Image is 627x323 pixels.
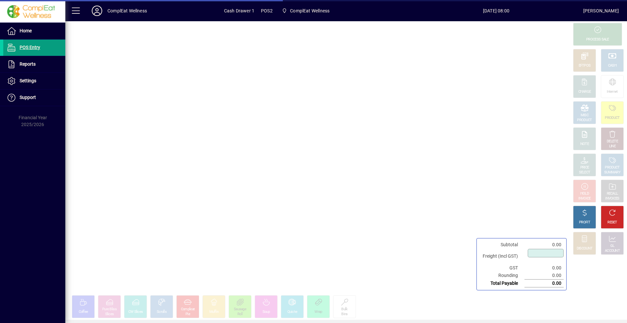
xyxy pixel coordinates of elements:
span: Reports [20,61,36,67]
a: Reports [3,56,65,73]
td: 0.00 [524,280,564,287]
div: Wrap [314,310,322,315]
div: SUMMARY [604,170,620,175]
div: Roll [237,312,243,317]
div: RECALL [607,191,618,196]
span: Support [20,95,36,100]
span: POS Entry [20,45,40,50]
td: Total Payable [479,280,524,287]
div: Pure Bliss [102,307,117,312]
span: ComplEat Wellness [279,5,332,17]
td: Freight (Incl GST) [479,249,524,264]
div: Bulk [341,307,347,312]
div: Bins [341,312,347,317]
div: NOTE [580,142,589,147]
div: CW Slices [128,310,143,315]
div: SELECT [579,170,590,175]
div: Quiche [287,310,297,315]
span: Settings [20,78,36,83]
div: PRODUCT [577,118,592,123]
span: [DATE] 08:00 [409,6,583,16]
div: Internet [607,89,618,94]
div: PRODUCT [605,165,619,170]
a: Settings [3,73,65,89]
td: Subtotal [479,241,524,249]
td: GST [479,264,524,272]
div: Compleat [181,307,195,312]
div: GL [610,244,615,249]
div: ACCOUNT [605,249,620,253]
div: PROFIT [579,220,590,225]
div: DELETE [607,139,618,144]
td: 0.00 [524,264,564,272]
div: DISCOUNT [577,246,592,251]
td: Rounding [479,272,524,280]
div: EFTPOS [579,63,591,68]
div: PRODUCT [605,116,619,121]
div: Muffin [209,310,219,315]
div: MISC [581,113,588,118]
div: INVOICES [605,196,619,201]
div: Soup [263,310,270,315]
span: Home [20,28,32,33]
div: Scrolls [157,310,167,315]
a: Home [3,23,65,39]
div: RESET [607,220,617,225]
div: PRICE [580,165,589,170]
td: 0.00 [524,272,564,280]
td: 0.00 [524,241,564,249]
div: Coffee [79,310,88,315]
div: CASH [608,63,617,68]
div: INVOICE [578,196,590,201]
div: ComplEat Wellness [107,6,147,16]
div: [PERSON_NAME] [583,6,619,16]
span: Cash Drawer 1 [224,6,254,16]
div: PROCESS SALE [586,37,609,42]
div: Slices [105,312,114,317]
div: HOLD [580,191,589,196]
div: LINE [609,144,616,149]
button: Profile [87,5,107,17]
div: Sausage [234,307,246,312]
span: ComplEat Wellness [290,6,330,16]
div: Pie [185,312,190,317]
a: Support [3,89,65,106]
span: POS2 [261,6,273,16]
div: CHARGE [578,89,591,94]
